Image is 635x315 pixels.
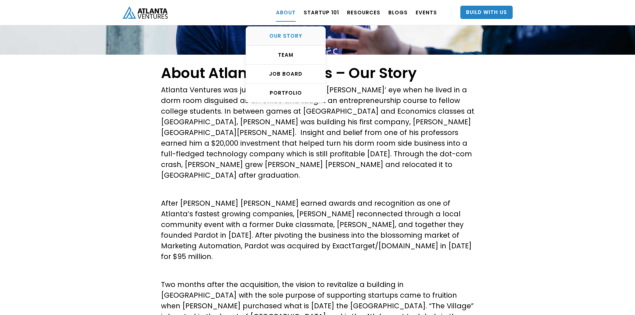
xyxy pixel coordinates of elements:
[246,84,325,102] a: PORTFOLIO
[347,3,380,22] a: RESOURCES
[161,198,474,262] p: After [PERSON_NAME] [PERSON_NAME] earned awards and recognition as one of Atlanta’s fastest growi...
[246,71,325,77] div: Job Board
[161,65,474,81] h1: About Atlanta Ventures – Our Story
[246,27,325,46] a: OUR STORY
[161,85,474,181] p: Atlanta Ventures was just a twinkle in founder [PERSON_NAME]’ eye when he lived in a dorm room di...
[246,33,325,39] div: OUR STORY
[276,3,296,22] a: ABOUT
[388,3,408,22] a: BLOGS
[304,3,339,22] a: Startup 101
[246,46,325,65] a: TEAM
[246,52,325,58] div: TEAM
[416,3,437,22] a: EVENTS
[246,65,325,84] a: Job Board
[460,6,513,19] a: Build With Us
[246,90,325,96] div: PORTFOLIO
